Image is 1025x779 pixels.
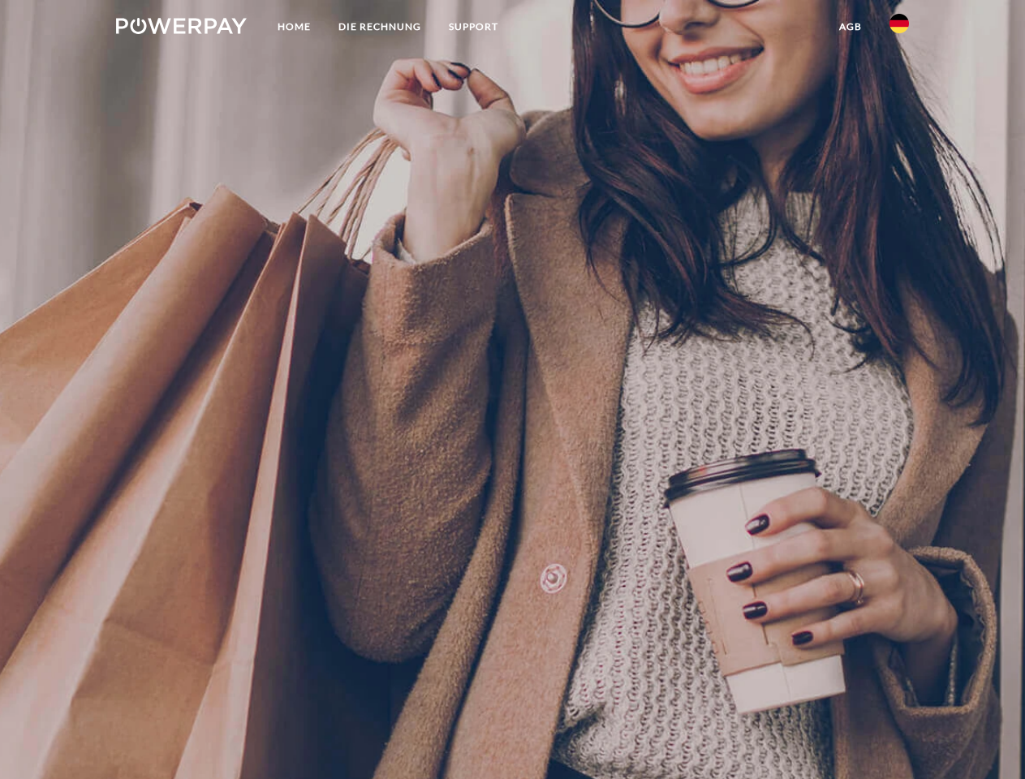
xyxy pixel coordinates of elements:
[825,12,876,41] a: agb
[264,12,325,41] a: Home
[116,18,247,34] img: logo-powerpay-white.svg
[435,12,512,41] a: SUPPORT
[889,14,909,33] img: de
[325,12,435,41] a: DIE RECHNUNG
